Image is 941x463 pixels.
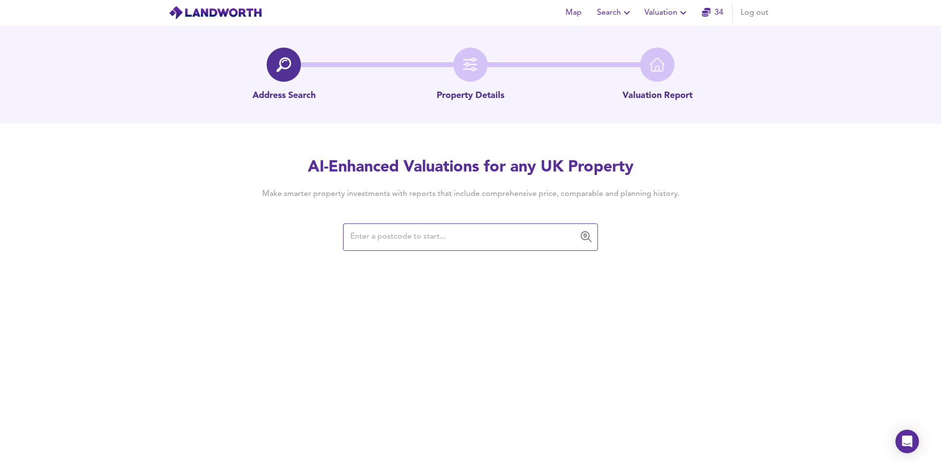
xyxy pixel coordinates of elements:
[622,90,693,102] p: Valuation Report
[562,6,585,20] span: Map
[593,3,637,23] button: Search
[644,6,689,20] span: Valuation
[252,90,316,102] p: Address Search
[895,430,919,453] div: Open Intercom Messenger
[347,228,579,246] input: Enter a postcode to start...
[463,57,478,72] img: filter-icon
[741,6,768,20] span: Log out
[702,6,723,20] a: 34
[737,3,772,23] button: Log out
[641,3,693,23] button: Valuation
[597,6,633,20] span: Search
[558,3,589,23] button: Map
[247,157,694,178] h2: AI-Enhanced Valuations for any UK Property
[169,5,262,20] img: logo
[276,57,291,72] img: search-icon
[247,189,694,199] h4: Make smarter property investments with reports that include comprehensive price, comparable and p...
[697,3,728,23] button: 34
[650,57,665,72] img: home-icon
[437,90,504,102] p: Property Details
